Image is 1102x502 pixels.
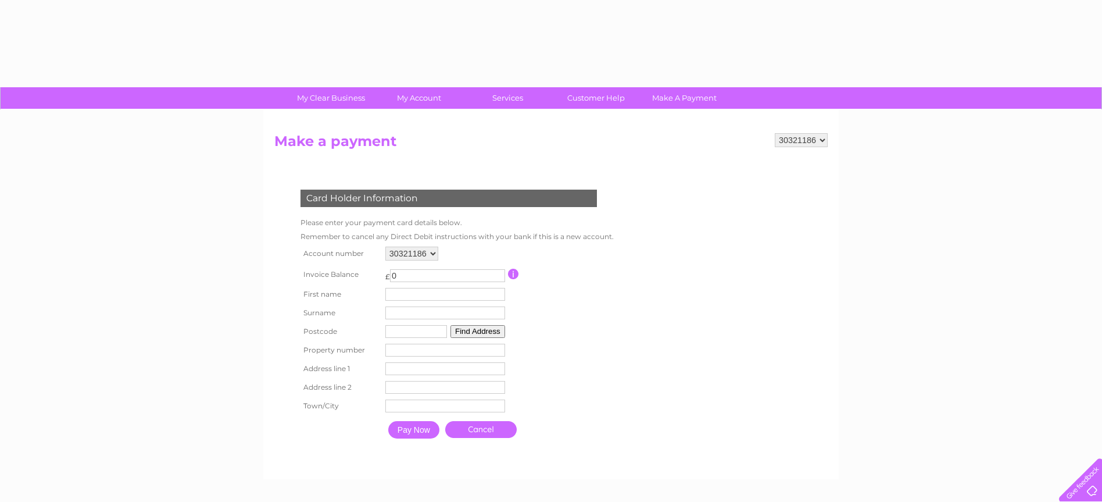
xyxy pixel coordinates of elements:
[298,378,382,397] th: Address line 2
[385,266,390,281] td: £
[300,190,597,207] div: Card Holder Information
[298,397,382,415] th: Town/City
[298,230,617,244] td: Remember to cancel any Direct Debit instructions with your bank if this is a new account.
[460,87,556,109] a: Services
[298,244,382,264] th: Account number
[445,421,517,438] a: Cancel
[298,285,382,304] th: First name
[298,341,382,359] th: Property number
[298,304,382,322] th: Surname
[298,322,382,341] th: Postcode
[298,216,617,230] td: Please enter your payment card details below.
[283,87,379,109] a: My Clear Business
[450,325,505,338] button: Find Address
[298,359,382,378] th: Address line 1
[371,87,467,109] a: My Account
[548,87,644,109] a: Customer Help
[388,421,439,439] input: Pay Now
[298,264,382,285] th: Invoice Balance
[636,87,732,109] a: Make A Payment
[274,133,828,155] h2: Make a payment
[508,269,519,279] input: Information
